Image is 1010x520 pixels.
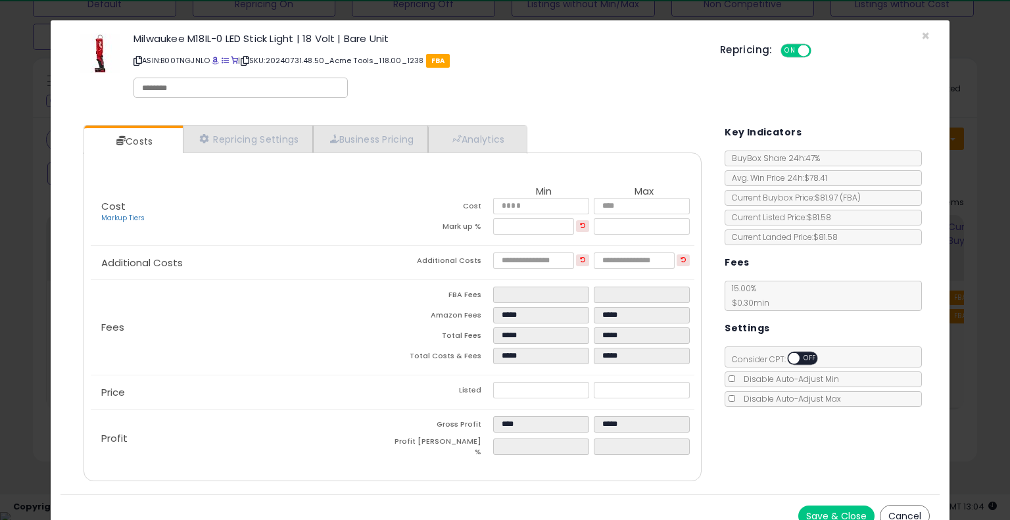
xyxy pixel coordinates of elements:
[725,153,820,164] span: BuyBox Share 24h: 47%
[725,283,769,308] span: 15.00 %
[393,252,493,273] td: Additional Costs
[737,373,839,385] span: Disable Auto-Adjust Min
[91,433,393,444] p: Profit
[725,354,835,365] span: Consider CPT:
[393,287,493,307] td: FBA Fees
[426,54,450,68] span: FBA
[393,348,493,368] td: Total Costs & Fees
[133,34,700,43] h3: Milwaukee M18IL-0 LED Stick Light | 18 Volt | Bare Unit
[393,218,493,239] td: Mark up %
[84,128,181,154] a: Costs
[91,258,393,268] p: Additional Costs
[313,126,428,153] a: Business Pricing
[393,198,493,218] td: Cost
[133,50,700,71] p: ASIN: B00TNGJNLO | SKU: 20240731.48.50_Acme Tools_118.00_1238
[725,172,827,183] span: Avg. Win Price 24h: $78.41
[725,124,802,141] h5: Key Indicators
[101,213,145,223] a: Markup Tiers
[725,192,861,203] span: Current Buybox Price:
[725,297,769,308] span: $0.30 min
[725,320,769,337] h5: Settings
[393,382,493,402] td: Listed
[594,186,694,198] th: Max
[737,393,841,404] span: Disable Auto-Adjust Max
[393,327,493,348] td: Total Fees
[725,212,831,223] span: Current Listed Price: $81.58
[393,416,493,437] td: Gross Profit
[809,45,830,57] span: OFF
[393,307,493,327] td: Amazon Fees
[183,126,313,153] a: Repricing Settings
[80,34,120,73] img: 31UGIU71r7L._SL60_.jpg
[212,55,219,66] a: BuyBox page
[493,186,594,198] th: Min
[222,55,229,66] a: All offer listings
[720,45,773,55] h5: Repricing:
[815,192,861,203] span: $81.97
[91,322,393,333] p: Fees
[231,55,238,66] a: Your listing only
[921,26,930,45] span: ×
[782,45,798,57] span: ON
[91,387,393,398] p: Price
[725,254,750,271] h5: Fees
[840,192,861,203] span: ( FBA )
[428,126,525,153] a: Analytics
[91,201,393,224] p: Cost
[393,437,493,461] td: Profit [PERSON_NAME] %
[725,231,838,243] span: Current Landed Price: $81.58
[800,353,821,364] span: OFF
